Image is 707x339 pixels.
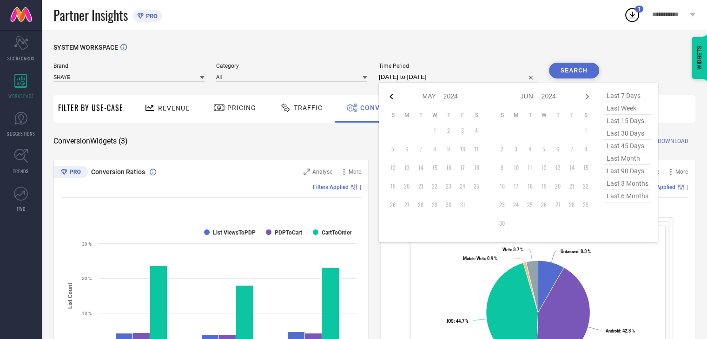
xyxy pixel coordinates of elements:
text: : 3.7 % [502,247,523,252]
text: : 42.3 % [605,328,634,333]
td: Sun May 12 2024 [386,161,400,175]
td: Sat Jun 29 2024 [579,198,593,212]
td: Mon May 27 2024 [400,198,414,212]
th: Wednesday [428,111,442,119]
tspan: Web [502,247,511,252]
span: last 15 days [604,115,651,127]
td: Thu May 30 2024 [442,198,456,212]
span: Conversion Ratios [91,168,145,176]
span: PRO [144,13,158,20]
text: List ViewsToPDP [213,229,256,236]
span: 1 [638,6,641,12]
th: Saturday [469,111,483,119]
text: CartToOrder [322,229,352,236]
td: Mon May 13 2024 [400,161,414,175]
span: last month [604,152,651,165]
tspan: Unknown [560,249,578,254]
td: Mon Jun 24 2024 [509,198,523,212]
td: Thu May 23 2024 [442,179,456,193]
td: Fri May 24 2024 [456,179,469,193]
td: Sun Jun 02 2024 [495,142,509,156]
th: Thursday [442,111,456,119]
span: More [349,169,361,175]
tspan: List Count [67,282,73,308]
td: Fri Jun 07 2024 [565,142,579,156]
tspan: Android [605,328,620,333]
td: Sun Jun 16 2024 [495,179,509,193]
td: Sat Jun 01 2024 [579,124,593,137]
span: TRENDS [13,168,29,175]
td: Wed Jun 26 2024 [537,198,551,212]
td: Sat May 25 2024 [469,179,483,193]
span: More [675,169,688,175]
text: : 0.9 % [463,256,497,261]
th: Saturday [579,111,593,119]
td: Sat Jun 22 2024 [579,179,593,193]
th: Friday [565,111,579,119]
span: Category [216,63,367,69]
td: Mon Jun 03 2024 [509,142,523,156]
td: Tue Jun 25 2024 [523,198,537,212]
th: Monday [509,111,523,119]
span: SUGGESTIONS [7,130,35,137]
span: last week [604,102,651,115]
div: Premium [53,166,88,180]
th: Sunday [495,111,509,119]
td: Fri May 03 2024 [456,124,469,137]
td: Mon May 06 2024 [400,142,414,156]
td: Mon Jun 17 2024 [509,179,523,193]
text: : 8.3 % [560,249,590,254]
td: Wed Jun 12 2024 [537,161,551,175]
td: Sun May 05 2024 [386,142,400,156]
text: 20 % [82,276,92,281]
td: Fri May 10 2024 [456,142,469,156]
td: Tue May 21 2024 [414,179,428,193]
td: Wed Jun 05 2024 [537,142,551,156]
th: Wednesday [537,111,551,119]
div: Open download list [624,7,641,23]
th: Sunday [386,111,400,119]
text: 30 % [82,241,92,247]
tspan: Mobile Web [463,256,485,261]
th: Friday [456,111,469,119]
td: Tue Jun 11 2024 [523,161,537,175]
td: Sun May 19 2024 [386,179,400,193]
span: Revenue [158,104,190,112]
td: Thu Jun 06 2024 [551,142,565,156]
svg: Zoom [304,169,310,175]
text: PDPToCart [275,229,302,236]
td: Thu Jun 20 2024 [551,179,565,193]
span: last 30 days [604,127,651,140]
span: last 3 months [604,177,651,190]
td: Tue May 28 2024 [414,198,428,212]
span: Conversion Widgets ( 3 ) [53,137,128,146]
text: : 44.7 % [447,319,469,324]
td: Mon Jun 10 2024 [509,161,523,175]
span: | [687,184,688,190]
text: 10 % [82,311,92,316]
span: Brand [53,63,205,69]
td: Fri May 31 2024 [456,198,469,212]
td: Sun Jun 23 2024 [495,198,509,212]
span: Pricing [227,104,256,111]
td: Tue May 14 2024 [414,161,428,175]
span: last 45 days [604,140,651,152]
td: Sat May 18 2024 [469,161,483,175]
td: Sat May 11 2024 [469,142,483,156]
div: Previous month [386,91,397,102]
span: SCORECARDS [7,55,35,62]
th: Thursday [551,111,565,119]
td: Tue May 07 2024 [414,142,428,156]
span: Traffic [294,104,323,111]
div: Next month [581,91,593,102]
td: Thu Jun 13 2024 [551,161,565,175]
span: | [360,184,361,190]
th: Tuesday [414,111,428,119]
span: Time Period [379,63,537,69]
span: last 7 days [604,90,651,102]
td: Thu May 02 2024 [442,124,456,137]
button: Search [549,63,599,78]
td: Sun May 26 2024 [386,198,400,212]
span: FWD [17,205,26,212]
td: Fri May 17 2024 [456,161,469,175]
